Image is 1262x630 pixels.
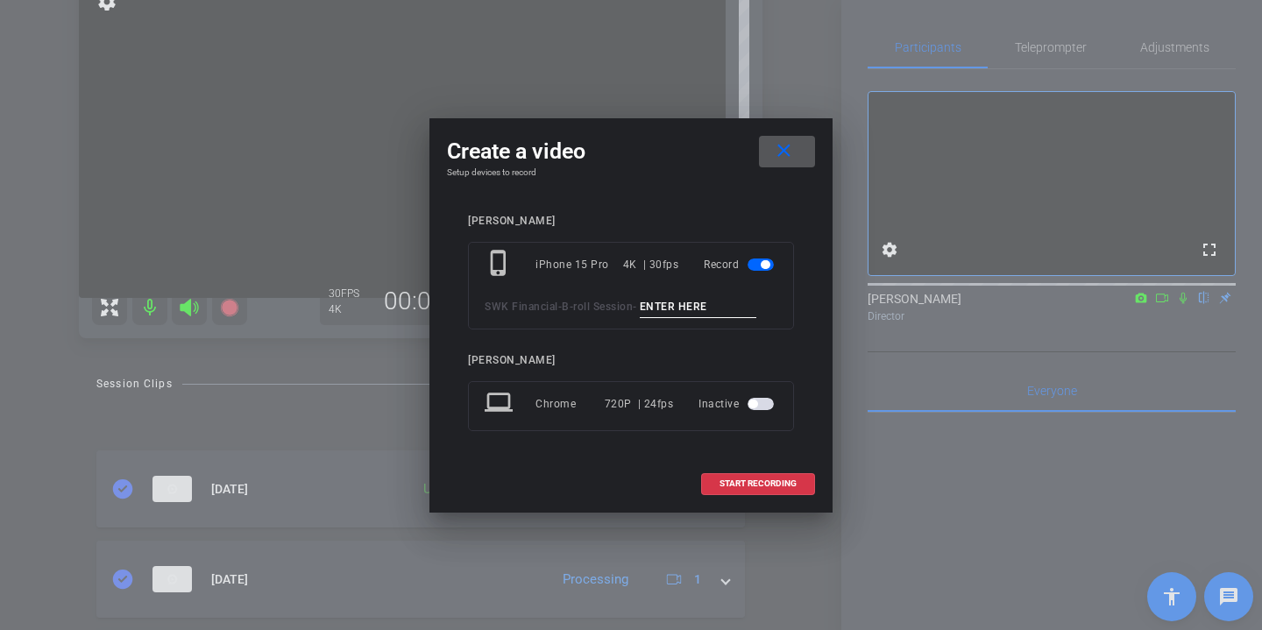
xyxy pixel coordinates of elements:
[704,249,777,280] div: Record
[447,136,815,167] div: Create a video
[698,388,777,420] div: Inactive
[623,249,679,280] div: 4K | 30fps
[485,388,516,420] mat-icon: laptop
[633,301,637,313] span: -
[640,296,757,318] input: ENTER HERE
[720,479,797,488] span: START RECORDING
[485,301,558,313] span: SWK Financial
[468,215,794,228] div: [PERSON_NAME]
[535,388,605,420] div: Chrome
[773,140,795,162] mat-icon: close
[485,249,516,280] mat-icon: phone_iphone
[535,249,623,280] div: iPhone 15 Pro
[701,473,815,495] button: START RECORDING
[562,301,633,313] span: B-roll Session
[605,388,674,420] div: 720P | 24fps
[447,167,815,178] h4: Setup devices to record
[558,301,563,313] span: -
[468,354,794,367] div: [PERSON_NAME]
